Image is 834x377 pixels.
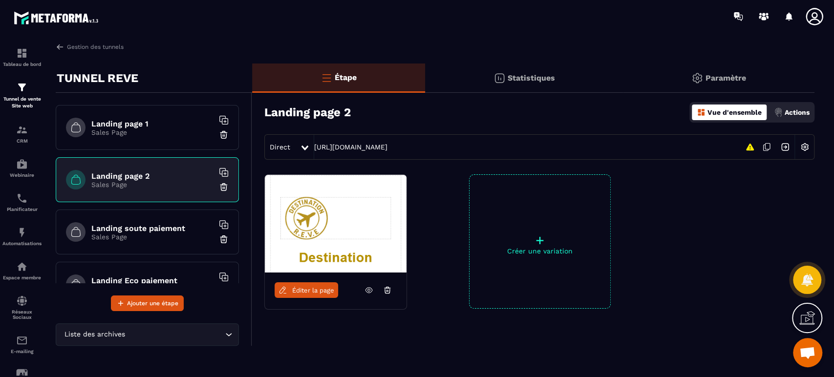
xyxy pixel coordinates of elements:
a: automationsautomationsEspace membre [2,253,42,288]
span: Liste des archives [62,329,127,340]
a: automationsautomationsWebinaire [2,151,42,185]
a: automationsautomationsAutomatisations [2,219,42,253]
p: Actions [785,108,810,116]
h6: Landing soute paiement [91,224,214,233]
img: automations [16,158,28,170]
img: trash [219,182,229,192]
a: formationformationTunnel de vente Site web [2,74,42,117]
p: E-mailing [2,349,42,354]
img: image [265,175,406,272]
img: stats.20deebd0.svg [493,72,505,84]
button: Ajouter une étape [111,295,184,311]
p: CRM [2,138,42,144]
h3: Landing page 2 [264,105,351,119]
p: + [470,233,610,247]
img: bars-o.4a397970.svg [321,72,332,84]
a: social-networksocial-networkRéseaux Sociaux [2,288,42,327]
img: formation [16,124,28,136]
p: Paramètre [706,73,746,83]
span: Ajouter une étape [127,298,178,308]
img: trash [219,234,229,244]
p: Sales Page [91,233,214,241]
img: dashboard-orange.40269519.svg [697,108,706,117]
a: [URL][DOMAIN_NAME] [314,143,387,151]
img: arrow-next.bcc2205e.svg [776,138,794,156]
img: social-network [16,295,28,307]
h6: Landing page 1 [91,119,214,128]
h6: Landing Eco paiement [91,276,214,285]
img: actions.d6e523a2.png [774,108,783,117]
h6: Landing page 2 [91,171,214,181]
div: Ouvrir le chat [793,338,822,367]
p: Vue d'ensemble [707,108,762,116]
img: formation [16,47,28,59]
p: Automatisations [2,241,42,246]
a: Éditer la page [275,282,338,298]
p: Réseaux Sociaux [2,309,42,320]
img: setting-gr.5f69749f.svg [691,72,703,84]
p: Tunnel de vente Site web [2,96,42,109]
input: Search for option [127,329,223,340]
a: Gestion des tunnels [56,42,124,51]
img: trash [219,130,229,140]
img: arrow [56,42,64,51]
p: Créer une variation [470,247,610,255]
span: Direct [270,143,290,151]
p: Tableau de bord [2,62,42,67]
img: automations [16,227,28,238]
p: Planificateur [2,207,42,212]
p: Sales Page [91,128,214,136]
a: formationformationCRM [2,117,42,151]
a: schedulerschedulerPlanificateur [2,185,42,219]
img: formation [16,82,28,93]
p: Webinaire [2,172,42,178]
a: formationformationTableau de bord [2,40,42,74]
img: scheduler [16,192,28,204]
img: email [16,335,28,346]
img: logo [14,9,102,27]
img: automations [16,261,28,272]
a: emailemailE-mailing [2,327,42,361]
p: Statistiques [508,73,555,83]
img: setting-w.858f3a88.svg [795,138,814,156]
p: Espace membre [2,275,42,280]
div: Search for option [56,323,239,346]
p: Étape [335,73,357,82]
span: Éditer la page [292,287,334,294]
p: TUNNEL REVE [57,68,138,88]
p: Sales Page [91,181,214,188]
